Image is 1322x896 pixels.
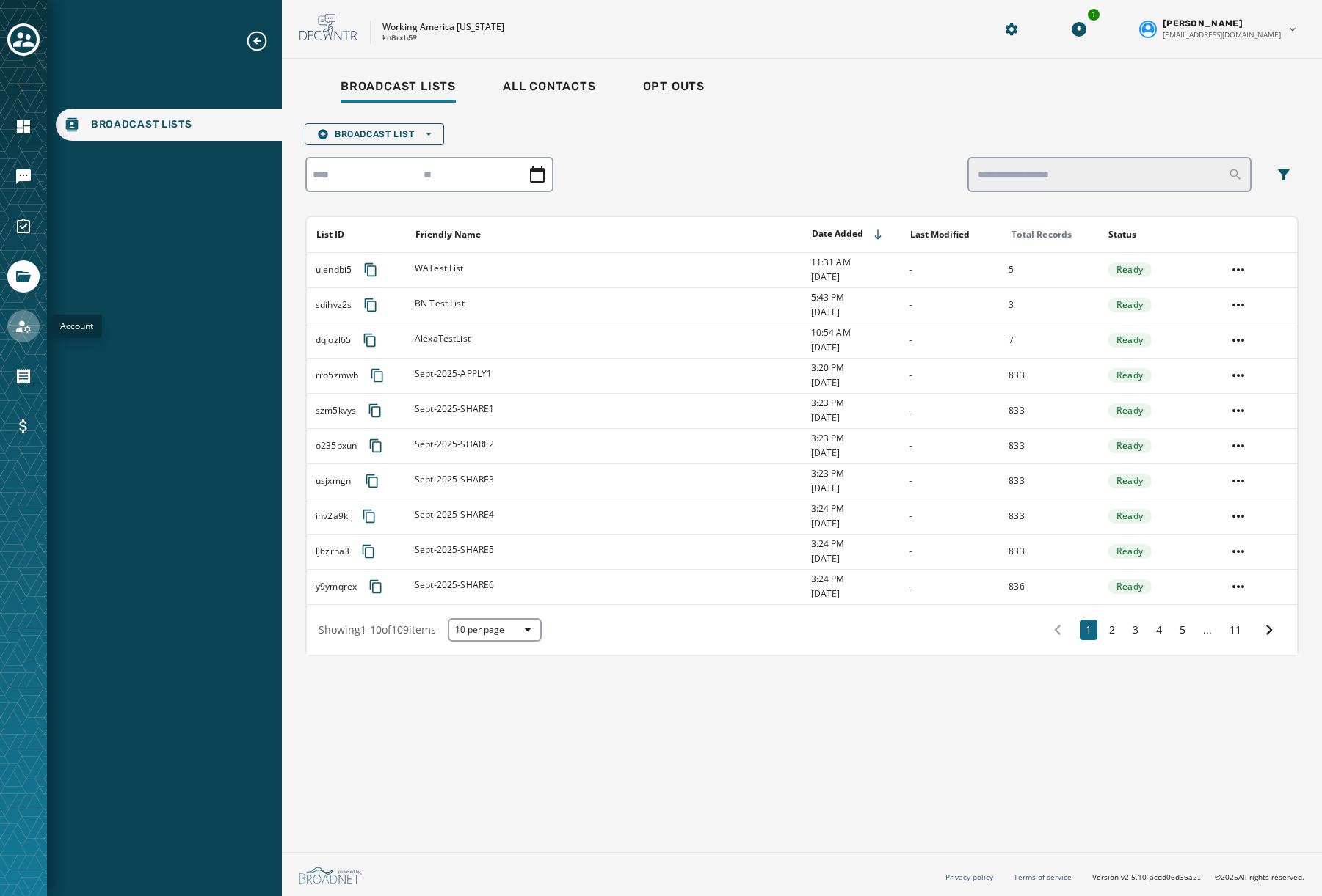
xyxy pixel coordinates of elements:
[1269,160,1299,189] button: Filters menu
[1163,29,1281,40] span: [EMAIL_ADDRESS][DOMAIN_NAME]
[316,257,405,283] div: ulendbi5
[811,433,901,444] span: 3:23 PM
[410,223,487,246] button: Sort by [object Object]
[7,161,40,193] a: Navigate to Messaging
[363,573,389,600] button: Copy text to clipboard
[316,573,405,600] div: y9ymqrex
[319,623,436,636] span: Showing 1 - 10 of 109 items
[1000,428,1099,463] td: 833
[811,271,901,283] span: [DATE]
[357,327,383,353] button: Copy text to clipboard
[7,111,40,143] a: Navigate to Home
[415,298,465,309] span: BN Test List
[448,618,542,642] button: 10 per page
[1000,287,1099,323] td: 3
[1014,872,1072,882] a: Terms of service
[1000,534,1099,569] td: 833
[415,544,495,556] span: Sept-2025-SHARE5
[415,333,471,345] span: AlexaTestList
[1116,299,1143,311] span: Ready
[357,257,384,283] button: Copy text to clipboard
[1000,499,1099,534] td: 833
[341,79,456,94] span: Broadcast Lists
[363,433,389,459] button: Copy text to clipboard
[811,538,901,550] span: 3:24 PM
[811,588,901,600] span: [DATE]
[811,362,901,374] span: 3:20 PM
[415,509,495,521] span: Sept-2025-SHARE4
[901,428,1000,463] td: -
[316,503,405,529] div: inv2a9kl
[811,327,901,339] span: 10:54 AM
[811,377,901,389] span: [DATE]
[643,79,705,94] span: Opt Outs
[1000,323,1099,358] td: 7
[316,327,405,353] div: dqjozl65
[362,397,388,424] button: Copy text to clipboard
[51,315,102,338] div: Account
[631,72,716,106] a: Opt Outs
[310,223,350,246] button: Sort by [object Object]
[415,403,495,415] span: Sept-2025-SHARE1
[811,257,901,268] span: 11:31 AM
[1086,7,1101,22] div: 1
[811,573,901,585] span: 3:24 PM
[455,624,534,636] span: 10 per page
[811,412,901,424] span: [DATE]
[904,223,976,246] button: Sort by [object Object]
[1116,264,1143,276] span: Ready
[1133,12,1304,46] button: User settings
[811,482,901,494] span: [DATE]
[1116,475,1143,487] span: Ready
[1000,463,1099,499] td: 833
[1116,334,1143,346] span: Ready
[901,358,1000,393] td: -
[945,872,993,882] a: Privacy policy
[1012,229,1098,240] div: Total Records
[359,468,385,494] button: Copy text to clipboard
[1150,620,1168,640] button: 4
[1092,872,1203,883] span: Version
[1116,370,1143,381] span: Ready
[811,306,901,318] span: [DATE]
[811,518,901,529] span: [DATE]
[811,292,901,304] span: 5:43 PM
[901,323,1000,358] td: -
[1000,569,1099,604] td: 836
[357,292,384,318] button: Copy text to clipboard
[811,553,901,565] span: [DATE]
[316,538,405,565] div: lj6zrha3
[1103,223,1142,246] button: Sort by [object Object]
[491,72,608,106] a: All Contacts
[1080,620,1097,640] button: 1
[811,468,901,480] span: 3:23 PM
[317,128,432,140] span: Broadcast List
[316,468,405,494] div: usjxmgni
[415,474,495,485] span: Sept-2025-SHARE3
[316,362,405,389] div: rro5zmwb
[415,438,495,450] span: Sept-2025-SHARE2
[998,16,1025,43] button: Manage global settings
[901,463,1000,499] td: -
[901,393,1000,428] td: -
[1000,358,1099,393] td: 833
[7,360,40,392] a: Navigate to Orders
[56,109,282,141] a: Navigate to Broadcast Lists
[91,117,192,132] span: Broadcast Lists
[901,252,1000,287] td: -
[1127,620,1144,640] button: 3
[1224,620,1247,640] button: 11
[806,222,890,246] button: Sort by [object Object]
[382,33,417,44] p: kn8rxh59
[415,262,464,274] span: WATest List
[1174,620,1191,640] button: 5
[415,579,495,591] span: Sept-2025-SHARE6
[901,569,1000,604] td: -
[811,397,901,409] span: 3:23 PM
[811,503,901,515] span: 3:24 PM
[901,287,1000,323] td: -
[1116,581,1143,592] span: Ready
[1103,620,1121,640] button: 2
[355,538,382,565] button: Copy text to clipboard
[1163,18,1243,29] span: [PERSON_NAME]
